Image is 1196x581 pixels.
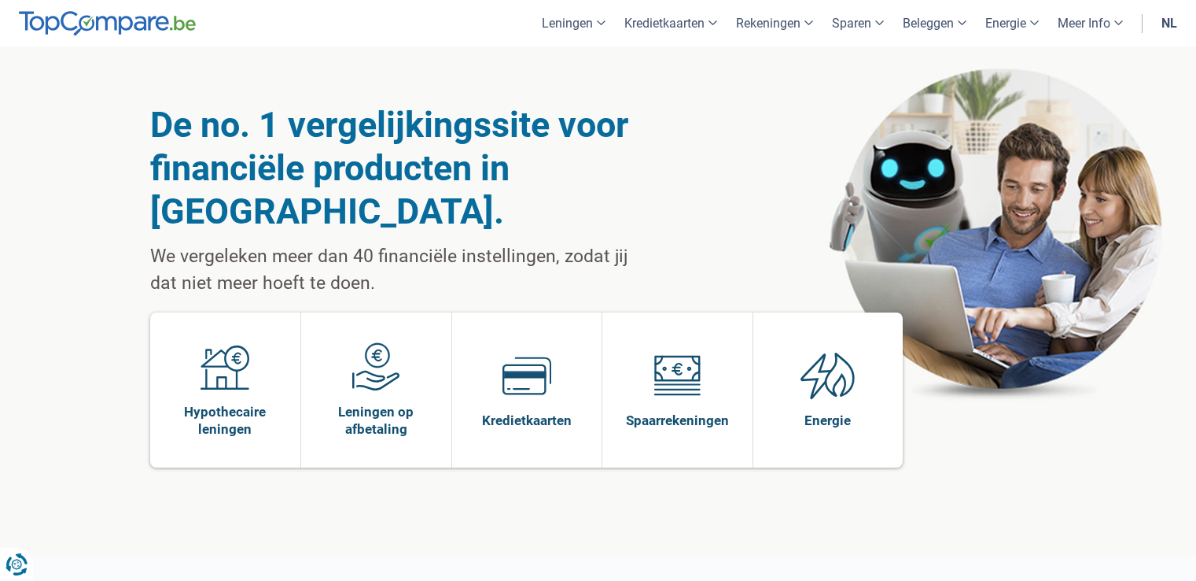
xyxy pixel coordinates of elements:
h1: De no. 1 vergelijkingssite voor financiële producten in [GEOGRAPHIC_DATA]. [150,103,643,233]
span: Hypothecaire leningen [158,403,293,438]
img: Kredietkaarten [502,351,551,400]
a: Hypothecaire leningen Hypothecaire leningen [150,313,301,468]
img: Energie [800,351,856,400]
span: Energie [804,412,851,429]
img: Spaarrekeningen [653,351,701,400]
span: Kredietkaarten [482,412,572,429]
img: Leningen op afbetaling [351,342,400,391]
p: We vergeleken meer dan 40 financiële instellingen, zodat jij dat niet meer hoeft te doen. [150,243,643,297]
span: Leningen op afbetaling [309,403,443,438]
img: Hypothecaire leningen [201,342,249,391]
span: Spaarrekeningen [626,412,729,429]
a: Energie Energie [753,313,903,468]
a: Leningen op afbetaling Leningen op afbetaling [301,313,451,468]
a: Spaarrekeningen Spaarrekeningen [602,313,753,468]
img: TopCompare [19,11,196,36]
a: Kredietkaarten Kredietkaarten [452,313,602,468]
